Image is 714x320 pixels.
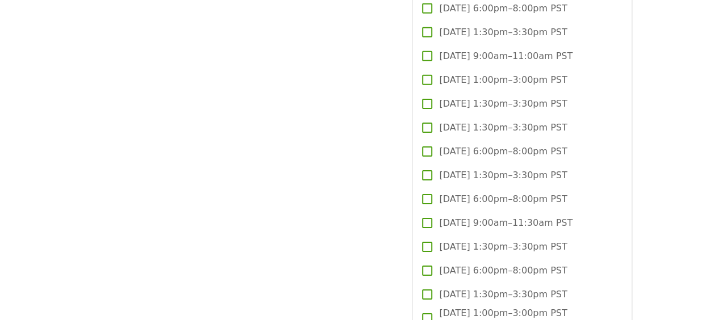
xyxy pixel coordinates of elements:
span: [DATE] 9:00am–11:30am PST [439,216,573,230]
span: [DATE] 6:00pm–8:00pm PST [439,264,567,277]
span: [DATE] 1:30pm–3:30pm PST [439,169,567,182]
span: [DATE] 6:00pm–8:00pm PST [439,192,567,206]
span: [DATE] 1:30pm–3:30pm PST [439,121,567,134]
span: [DATE] 6:00pm–8:00pm PST [439,2,567,15]
span: [DATE] 6:00pm–8:00pm PST [439,145,567,158]
span: [DATE] 1:30pm–3:30pm PST [439,288,567,301]
span: [DATE] 1:30pm–3:30pm PST [439,240,567,254]
span: [DATE] 1:30pm–3:30pm PST [439,26,567,39]
span: [DATE] 9:00am–11:00am PST [439,49,573,63]
span: [DATE] 1:00pm–3:00pm PST [439,73,567,87]
span: [DATE] 1:30pm–3:30pm PST [439,97,567,111]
